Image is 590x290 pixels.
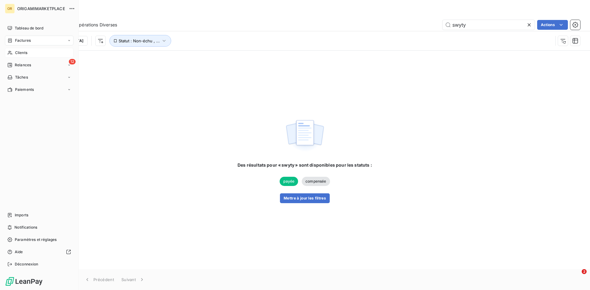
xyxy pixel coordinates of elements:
[5,247,73,257] a: Aide
[17,6,65,11] span: ORIGAMIMARKETPLACE
[15,50,27,56] span: Clients
[15,249,23,255] span: Aide
[582,269,587,274] span: 2
[69,59,76,64] span: 12
[81,273,118,286] button: Précédent
[15,38,31,43] span: Factures
[76,22,117,28] span: Opérations Diverses
[302,177,330,186] span: compensée
[5,276,43,286] img: Logo LeanPay
[280,193,330,203] button: Mettre à jour les filtres
[537,20,568,30] button: Actions
[15,75,28,80] span: Tâches
[15,87,34,92] span: Paiements
[15,212,28,218] span: Imports
[119,38,160,43] span: Statut : Non-échu , ...
[118,273,149,286] button: Suivant
[14,225,37,230] span: Notifications
[109,35,171,47] button: Statut : Non-échu , ...
[5,4,15,14] div: OR
[15,25,43,31] span: Tableau de bord
[569,269,584,284] iframe: Intercom live chat
[285,117,324,155] img: empty state
[280,177,298,186] span: payée
[15,62,31,68] span: Relances
[15,261,38,267] span: Déconnexion
[442,20,535,30] input: Rechercher
[15,237,57,242] span: Paramètres et réglages
[238,162,372,168] span: Des résultats pour « swyty » sont disponibles pour les statuts :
